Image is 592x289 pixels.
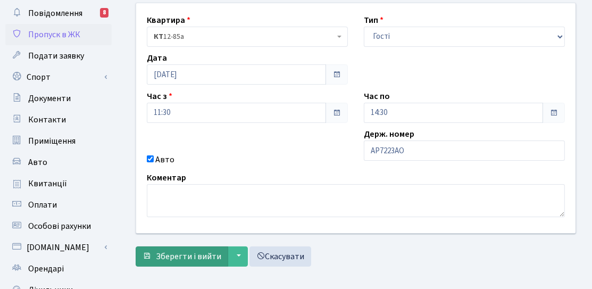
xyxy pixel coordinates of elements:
a: Орендарі [5,258,112,279]
label: Час з [147,90,172,103]
span: Документи [28,93,71,104]
span: Повідомлення [28,7,82,19]
a: Авто [5,152,112,173]
span: Квитанції [28,178,67,189]
span: <b>КТ</b>&nbsp;&nbsp;&nbsp;&nbsp;12-85а [154,31,335,42]
label: Держ. номер [364,128,414,141]
span: Контакти [28,114,66,126]
a: Документи [5,88,112,109]
span: Пропуск в ЖК [28,29,80,40]
label: Дата [147,52,167,64]
span: Орендарі [28,263,64,275]
a: Подати заявку [5,45,112,67]
span: Оплати [28,199,57,211]
a: Спорт [5,67,112,88]
a: Пропуск в ЖК [5,24,112,45]
span: <b>КТ</b>&nbsp;&nbsp;&nbsp;&nbsp;12-85а [147,27,348,47]
span: Подати заявку [28,50,84,62]
label: Авто [155,153,174,166]
input: AA0001AA [364,141,565,161]
span: Авто [28,156,47,168]
a: Приміщення [5,130,112,152]
a: Оплати [5,194,112,216]
label: Тип [364,14,383,27]
a: [DOMAIN_NAME] [5,237,112,258]
a: Особові рахунки [5,216,112,237]
b: КТ [154,31,163,42]
a: Квитанції [5,173,112,194]
span: Приміщення [28,135,76,147]
div: 8 [100,8,109,18]
label: Коментар [147,171,186,184]
a: Повідомлення8 [5,3,112,24]
label: Час по [364,90,390,103]
label: Квартира [147,14,190,27]
a: Контакти [5,109,112,130]
a: Скасувати [249,246,311,267]
span: Особові рахунки [28,220,91,232]
button: Зберегти і вийти [136,246,228,267]
span: Зберегти і вийти [156,251,221,262]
